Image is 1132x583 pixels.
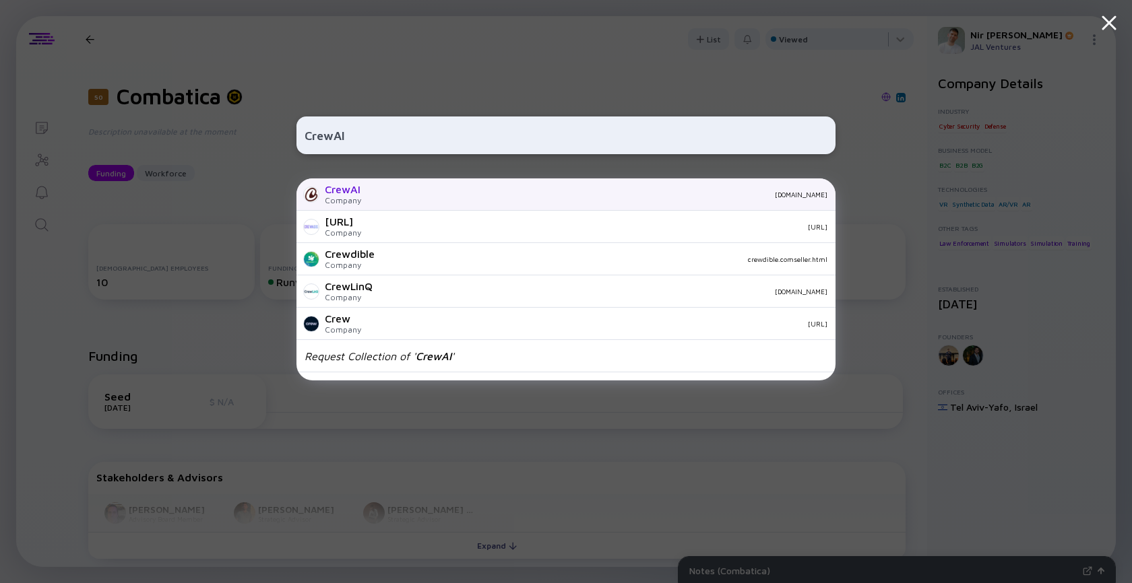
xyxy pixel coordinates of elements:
div: [URL] [372,223,827,231]
span: CrewAI [416,350,451,362]
div: crewdible.comseller.html [385,255,827,263]
div: Crew [325,312,361,324]
div: [DOMAIN_NAME] [372,191,827,199]
div: Company [325,292,373,302]
div: CrewLinQ [325,280,373,292]
div: [DOMAIN_NAME] [383,287,827,296]
div: CrewAI [325,183,361,195]
div: Company [325,324,361,335]
div: [URL] [372,320,827,328]
div: [URL] [325,215,361,228]
div: Company [325,228,361,238]
div: Company [325,195,361,205]
div: Company [325,260,375,270]
div: Crewdible [325,248,375,260]
input: Search Company or Investor... [305,123,827,147]
div: Request Collection of ' ' [305,350,454,362]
